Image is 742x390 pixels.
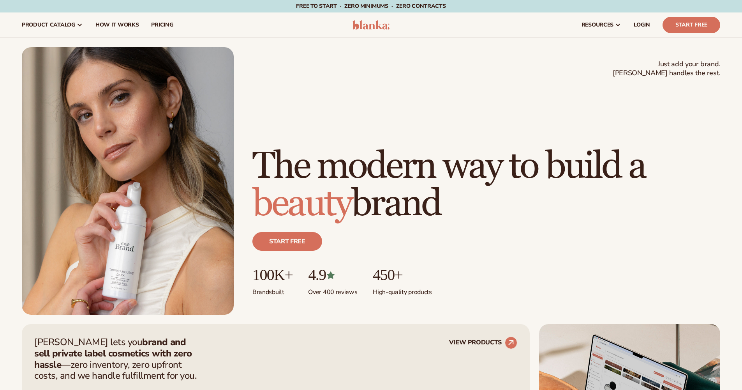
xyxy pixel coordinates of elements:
[89,12,145,37] a: How It Works
[16,12,89,37] a: product catalog
[308,266,357,284] p: 4.9
[296,2,446,10] span: Free to start · ZERO minimums · ZERO contracts
[634,22,650,28] span: LOGIN
[22,47,234,315] img: Female holding tanning mousse.
[145,12,179,37] a: pricing
[252,232,322,251] a: Start free
[575,12,627,37] a: resources
[449,337,517,349] a: VIEW PRODUCTS
[373,284,432,296] p: High-quality products
[627,12,656,37] a: LOGIN
[95,22,139,28] span: How It Works
[308,284,357,296] p: Over 400 reviews
[252,284,293,296] p: Brands built
[22,22,75,28] span: product catalog
[613,60,720,78] span: Just add your brand. [PERSON_NAME] handles the rest.
[34,336,192,371] strong: brand and sell private label cosmetics with zero hassle
[34,337,202,381] p: [PERSON_NAME] lets you —zero inventory, zero upfront costs, and we handle fulfillment for you.
[252,181,351,227] span: beauty
[352,20,390,30] img: logo
[663,17,720,33] a: Start Free
[252,148,720,223] h1: The modern way to build a brand
[582,22,613,28] span: resources
[252,266,293,284] p: 100K+
[151,22,173,28] span: pricing
[373,266,432,284] p: 450+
